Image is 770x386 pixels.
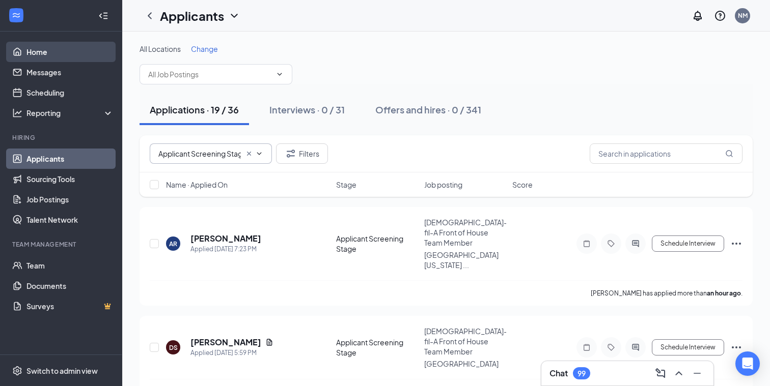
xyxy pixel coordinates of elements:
[605,240,617,248] svg: Tag
[336,233,418,254] div: Applicant Screening Stage
[590,143,743,164] input: Search in applications
[190,244,261,254] div: Applied [DATE] 7:23 PM
[26,255,114,276] a: Team
[605,343,617,351] svg: Tag
[158,148,241,159] input: All Stages
[629,343,642,351] svg: ActiveChat
[730,341,743,353] svg: Ellipses
[12,133,112,142] div: Hiring
[228,10,240,22] svg: ChevronDown
[424,180,462,190] span: Job posting
[629,240,642,248] svg: ActiveChat
[26,366,98,376] div: Switch to admin view
[150,103,239,116] div: Applications · 19 / 36
[652,235,724,252] button: Schedule Interview
[512,180,533,190] span: Score
[191,44,218,53] span: Change
[98,11,108,21] svg: Collapse
[652,365,669,381] button: ComposeMessage
[424,218,507,247] span: [DEMOGRAPHIC_DATA]-fil-A Front of House Team Member
[12,366,22,376] svg: Settings
[671,365,687,381] button: ChevronUp
[245,150,253,158] svg: Cross
[692,10,704,22] svg: Notifications
[26,189,114,210] a: Job Postings
[725,150,733,158] svg: MagnifyingGlass
[148,69,271,80] input: All Job Postings
[144,10,156,22] svg: ChevronLeft
[166,180,228,190] span: Name · Applied On
[591,289,743,298] p: [PERSON_NAME] has applied more than .
[673,367,685,379] svg: ChevronUp
[285,147,297,160] svg: Filter
[140,44,181,53] span: All Locations
[424,250,499,270] span: [GEOGRAPHIC_DATA][US_STATE] ...
[169,343,178,352] div: DS
[581,343,593,351] svg: Note
[26,108,114,118] div: Reporting
[265,338,273,346] svg: Document
[652,339,724,355] button: Schedule Interview
[581,240,593,248] svg: Note
[26,42,114,62] a: Home
[190,337,261,348] h5: [PERSON_NAME]
[336,180,356,190] span: Stage
[654,367,667,379] svg: ComposeMessage
[26,82,114,103] a: Scheduling
[26,276,114,296] a: Documents
[26,210,114,230] a: Talent Network
[738,11,748,20] div: NM
[169,240,177,248] div: AR
[424,359,499,368] span: [GEOGRAPHIC_DATA]
[160,7,224,24] h1: Applicants
[26,62,114,82] a: Messages
[12,240,112,249] div: Team Management
[26,149,114,169] a: Applicants
[689,365,705,381] button: Minimize
[549,368,568,379] h3: Chat
[336,337,418,358] div: Applicant Screening Stage
[269,103,345,116] div: Interviews · 0 / 31
[12,108,22,118] svg: Analysis
[26,169,114,189] a: Sourcing Tools
[707,289,741,297] b: an hour ago
[26,296,114,316] a: SurveysCrown
[375,103,481,116] div: Offers and hires · 0 / 341
[577,369,586,378] div: 99
[691,367,703,379] svg: Minimize
[190,233,261,244] h5: [PERSON_NAME]
[735,351,760,376] div: Open Intercom Messenger
[276,70,284,78] svg: ChevronDown
[255,150,263,158] svg: ChevronDown
[190,348,273,358] div: Applied [DATE] 5:59 PM
[730,237,743,250] svg: Ellipses
[11,10,21,20] svg: WorkstreamLogo
[276,143,328,164] button: Filter Filters
[714,10,726,22] svg: QuestionInfo
[424,326,507,356] span: [DEMOGRAPHIC_DATA]-fil-A Front of House Team Member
